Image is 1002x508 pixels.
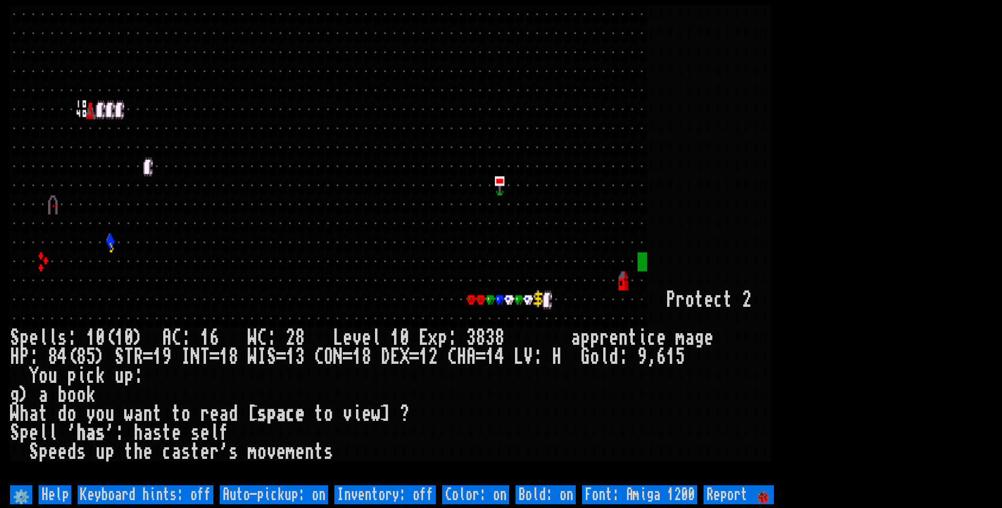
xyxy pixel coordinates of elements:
[286,328,295,347] div: 2
[638,328,647,347] div: i
[162,328,172,347] div: A
[381,347,390,366] div: D
[295,443,305,462] div: e
[400,404,409,424] div: ?
[390,328,400,347] div: 1
[676,347,685,366] div: 5
[466,328,476,347] div: 3
[676,328,685,347] div: m
[657,347,666,366] div: 6
[153,347,162,366] div: 1
[324,443,333,462] div: s
[96,443,105,462] div: u
[343,347,352,366] div: =
[333,328,343,347] div: L
[210,347,219,366] div: =
[29,443,39,462] div: S
[609,328,619,347] div: e
[723,290,733,309] div: t
[39,404,48,424] div: t
[200,443,210,462] div: e
[20,347,29,366] div: P
[600,347,609,366] div: l
[181,328,191,347] div: :
[362,328,371,347] div: e
[200,404,210,424] div: r
[115,347,124,366] div: S
[48,347,58,366] div: 8
[86,347,96,366] div: 5
[362,347,371,366] div: 8
[115,424,124,443] div: :
[267,443,276,462] div: v
[314,443,324,462] div: t
[153,424,162,443] div: s
[200,424,210,443] div: e
[29,424,39,443] div: e
[390,347,400,366] div: E
[619,328,628,347] div: n
[676,290,685,309] div: r
[447,328,457,347] div: :
[324,347,333,366] div: O
[419,328,428,347] div: E
[685,290,695,309] div: o
[419,347,428,366] div: 1
[96,366,105,385] div: k
[143,443,153,462] div: e
[276,443,286,462] div: e
[86,404,96,424] div: y
[39,366,48,385] div: o
[200,347,210,366] div: T
[286,347,295,366] div: 1
[476,347,485,366] div: =
[219,347,229,366] div: 1
[134,404,143,424] div: a
[600,328,609,347] div: r
[352,328,362,347] div: v
[96,404,105,424] div: o
[67,404,77,424] div: o
[647,347,657,366] div: ,
[58,385,67,404] div: b
[210,443,219,462] div: r
[10,485,32,504] input: ⚙️
[39,328,48,347] div: l
[476,328,485,347] div: 8
[86,328,96,347] div: 1
[552,347,561,366] div: H
[466,347,476,366] div: A
[20,404,29,424] div: h
[58,328,67,347] div: s
[619,347,628,366] div: :
[590,328,600,347] div: p
[295,328,305,347] div: 8
[343,404,352,424] div: v
[657,328,666,347] div: e
[609,347,619,366] div: d
[134,328,143,347] div: )
[400,347,409,366] div: X
[257,347,267,366] div: I
[442,485,509,504] input: Color: on
[219,443,229,462] div: '
[400,328,409,347] div: 0
[20,385,29,404] div: )
[124,328,134,347] div: 0
[695,328,704,347] div: g
[533,347,542,366] div: :
[704,290,714,309] div: e
[580,328,590,347] div: p
[77,366,86,385] div: i
[105,443,115,462] div: p
[428,328,438,347] div: x
[58,347,67,366] div: 4
[371,404,381,424] div: w
[409,347,419,366] div: =
[582,485,697,504] input: Font: Amiga 1200
[314,347,324,366] div: C
[324,404,333,424] div: o
[78,485,213,504] input: Keyboard hints: off
[29,404,39,424] div: a
[286,443,295,462] div: m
